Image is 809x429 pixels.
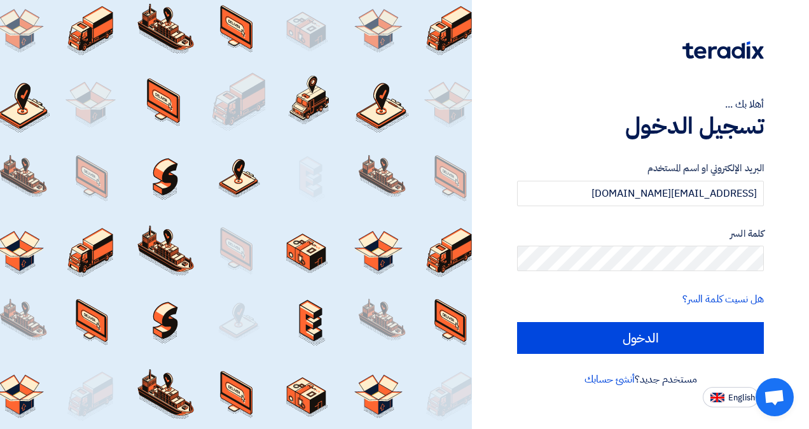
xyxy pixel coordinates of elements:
[682,292,764,307] a: هل نسيت كلمة السر؟
[517,322,764,354] input: الدخول
[517,372,764,387] div: مستخدم جديد؟
[517,112,764,140] h1: تسجيل الدخول
[728,393,755,402] span: English
[517,161,764,176] label: البريد الإلكتروني او اسم المستخدم
[703,387,759,407] button: English
[710,393,724,402] img: en-US.png
[756,378,794,416] a: Open chat
[682,41,764,59] img: Teradix logo
[517,227,764,241] label: كلمة السر
[517,97,764,112] div: أهلا بك ...
[517,181,764,206] input: أدخل بريد العمل الإلكتروني او اسم المستخدم الخاص بك ...
[584,372,635,387] a: أنشئ حسابك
